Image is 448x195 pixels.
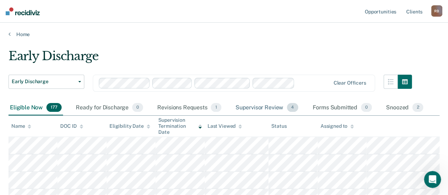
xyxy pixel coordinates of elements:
div: Supervision Termination Date [158,117,202,135]
span: 177 [46,103,62,112]
span: Early Discharge [12,79,75,85]
img: Recidiviz [6,7,40,15]
button: Early Discharge [8,75,84,89]
div: Forms Submitted0 [311,100,373,116]
div: Assigned to [321,123,354,129]
div: Revisions Requests1 [156,100,222,116]
a: Home [8,31,440,38]
span: 0 [132,103,143,112]
span: 2 [412,103,423,112]
div: Early Discharge [8,49,412,69]
div: DOC ID [60,123,83,129]
div: R B [431,5,442,17]
span: 1 [211,103,221,112]
span: 4 [287,103,298,112]
div: Last Viewed [208,123,242,129]
div: Clear officers [333,80,366,86]
div: Name [11,123,31,129]
div: Snoozed2 [385,100,425,116]
span: 0 [361,103,372,112]
iframe: Intercom live chat [424,171,441,188]
div: Supervisor Review4 [234,100,300,116]
div: Eligible Now177 [8,100,63,116]
div: Eligibility Date [109,123,150,129]
div: Status [271,123,287,129]
button: RB [431,5,442,17]
div: Ready for Discharge0 [74,100,144,116]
